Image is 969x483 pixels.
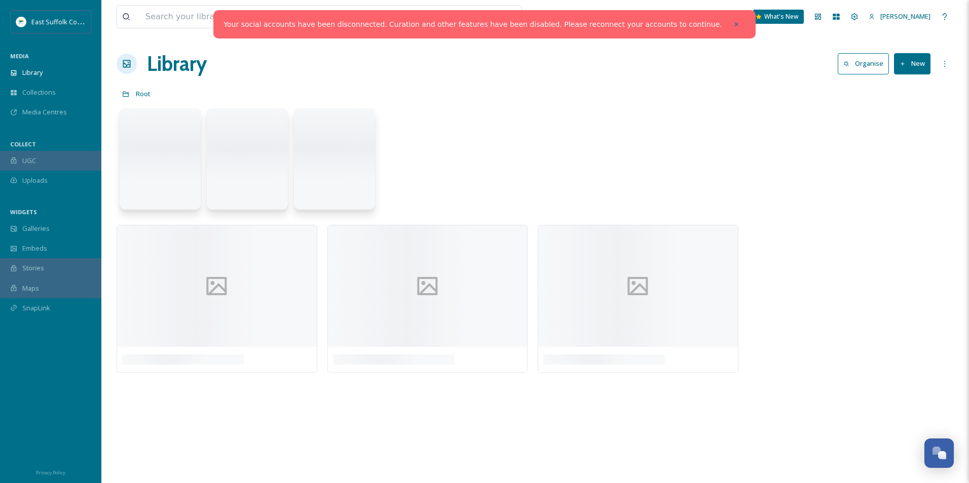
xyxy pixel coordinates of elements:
span: Privacy Policy [36,469,65,476]
span: Library [22,68,43,77]
a: Your social accounts have been disconnected. Curation and other features have been disabled. Plea... [223,19,722,30]
a: Library [147,49,207,79]
a: [PERSON_NAME] [864,7,936,26]
span: [PERSON_NAME] [880,12,930,21]
a: What's New [753,10,804,24]
span: WIDGETS [10,208,37,216]
button: Organise [838,53,889,74]
a: Root [136,88,151,100]
button: Open Chat [924,438,954,468]
span: Embeds [22,244,47,253]
button: New [894,53,930,74]
span: UGC [22,156,36,166]
span: Media Centres [22,107,67,117]
span: East Suffolk Council [31,17,91,26]
span: Root [136,89,151,98]
span: Galleries [22,224,50,233]
span: Maps [22,284,39,293]
span: Uploads [22,176,48,185]
span: SnapLink [22,303,50,313]
img: ESC%20Logo.png [16,17,26,27]
span: Collections [22,88,56,97]
input: Search your library [140,6,439,28]
span: COLLECT [10,140,36,148]
span: Stories [22,263,44,273]
a: View all files [457,7,516,26]
span: MEDIA [10,52,29,60]
a: Privacy Policy [36,466,65,478]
